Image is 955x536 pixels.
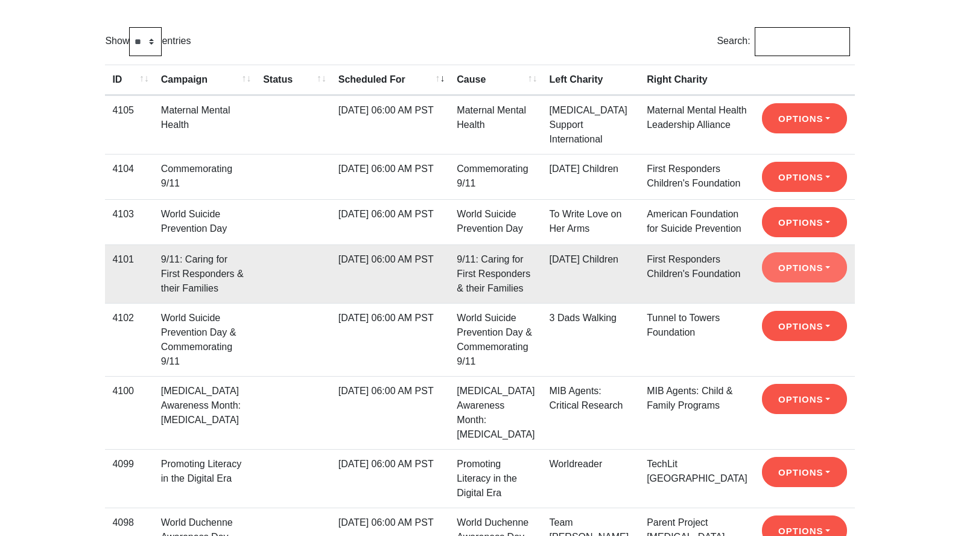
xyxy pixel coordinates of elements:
[449,199,542,244] td: World Suicide Prevention Day
[331,303,450,376] td: [DATE] 06:00 AM PST
[542,65,640,95] th: Left Charity
[550,105,627,144] a: [MEDICAL_DATA] Support International
[449,244,542,303] td: 9/11: Caring for First Responders & their Families
[762,384,847,414] button: Options
[105,27,191,56] label: Show entries
[449,154,542,199] td: Commemorating 9/11
[717,27,849,56] label: Search:
[331,154,450,199] td: [DATE] 06:00 AM PST
[331,65,450,95] th: Scheduled For: activate to sort column ascending
[105,154,153,199] td: 4104
[449,65,542,95] th: Cause: activate to sort column ascending
[449,376,542,449] td: [MEDICAL_DATA] Awareness Month: [MEDICAL_DATA]
[647,209,741,234] a: American Foundation for Suicide Prevention
[550,459,603,469] a: Worldreader
[154,65,256,95] th: Campaign: activate to sort column ascending
[762,162,847,192] button: Options
[105,449,153,508] td: 4099
[331,199,450,244] td: [DATE] 06:00 AM PST
[129,27,162,56] select: Showentries
[105,95,153,154] td: 4105
[154,376,256,449] td: [MEDICAL_DATA] Awareness Month: [MEDICAL_DATA]
[105,303,153,376] td: 4102
[647,164,740,188] a: First Responders Children's Foundation
[154,449,256,508] td: Promoting Literacy in the Digital Era
[154,199,256,244] td: World Suicide Prevention Day
[105,244,153,303] td: 4101
[550,209,622,234] a: To Write Love on Her Arms
[550,254,618,264] a: [DATE] Children
[647,459,747,483] a: TechLit [GEOGRAPHIC_DATA]
[105,199,153,244] td: 4103
[639,65,755,95] th: Right Charity
[647,386,732,410] a: MIB Agents: Child & Family Programs
[762,207,847,237] button: Options
[449,95,542,154] td: Maternal Mental Health
[105,376,153,449] td: 4100
[550,164,618,174] a: [DATE] Children
[550,386,623,410] a: MIB Agents: Critical Research
[331,449,450,508] td: [DATE] 06:00 AM PST
[331,376,450,449] td: [DATE] 06:00 AM PST
[762,252,847,282] button: Options
[331,244,450,303] td: [DATE] 06:00 AM PST
[762,103,847,133] button: Options
[105,65,153,95] th: ID: activate to sort column ascending
[647,105,746,130] a: Maternal Mental Health Leadership Alliance
[647,254,740,279] a: First Responders Children's Foundation
[449,303,542,376] td: World Suicide Prevention Day & Commemorating 9/11
[762,311,847,341] button: Options
[762,457,847,487] button: Options
[550,313,617,323] a: 3 Dads Walking
[331,95,450,154] td: [DATE] 06:00 AM PST
[154,303,256,376] td: World Suicide Prevention Day & Commemorating 9/11
[256,65,331,95] th: Status: activate to sort column ascending
[154,154,256,199] td: Commemorating 9/11
[154,95,256,154] td: Maternal Mental Health
[647,313,720,337] a: Tunnel to Towers Foundation
[154,244,256,303] td: 9/11: Caring for First Responders & their Families
[755,27,850,56] input: Search:
[449,449,542,508] td: Promoting Literacy in the Digital Era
